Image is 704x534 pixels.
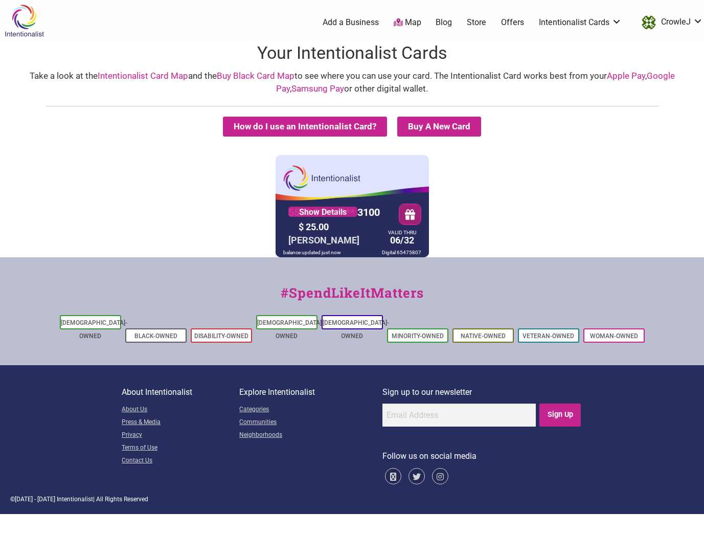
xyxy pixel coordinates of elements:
[382,450,582,463] p: Follow us on social media
[61,319,127,340] a: [DEMOGRAPHIC_DATA]-Owned
[288,207,357,217] a: Show Details
[239,386,382,399] p: Explore Intentionalist
[98,71,188,81] a: Intentionalist Card Map
[134,332,177,340] a: Black-Owned
[436,17,452,28] a: Blog
[281,248,344,257] div: balance updated just now
[539,17,622,28] a: Intentionalist Cards
[239,404,382,416] a: Categories
[239,429,382,442] a: Neighborhoods
[382,386,582,399] p: Sign up to our newsletter
[590,332,638,340] a: Woman-Owned
[257,319,324,340] a: [DEMOGRAPHIC_DATA]-Owned
[323,319,389,340] a: [DEMOGRAPHIC_DATA]-Owned
[467,17,486,28] a: Store
[223,117,387,137] button: How do I use an Intentionalist Card?
[379,248,424,257] div: Digital 65475807
[461,332,506,340] a: Native-Owned
[523,332,574,340] a: Veteran-Owned
[122,404,239,416] a: About Us
[286,232,362,248] div: [PERSON_NAME]
[57,496,93,503] span: Intentionalist
[385,231,419,248] div: 06/32
[388,232,416,233] div: VALID THRU
[15,496,55,503] span: [DATE] - [DATE]
[296,219,383,235] div: $ 25.00
[194,332,248,340] a: Disability-Owned
[637,13,703,32] a: CrowleJ
[539,404,581,427] input: Sign Up
[392,332,444,340] a: Minority-Owned
[291,83,344,94] a: Samsung Pay
[217,71,294,81] a: Buy Black Card Map
[239,416,382,429] a: Communities
[122,386,239,399] p: About Intentionalist
[122,442,239,455] a: Terms of Use
[122,416,239,429] a: Press & Media
[501,17,524,28] a: Offers
[122,455,239,468] a: Contact Us
[394,17,421,29] a: Map
[122,429,239,442] a: Privacy
[323,17,379,28] a: Add a Business
[382,404,536,427] input: Email Address
[397,117,481,137] summary: Buy A New Card
[10,495,694,504] div: © | All Rights Reserved
[607,71,645,81] a: Apple Pay
[10,70,694,96] div: Take a look at the and the to see where you can use your card. The Intentionalist Card works best...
